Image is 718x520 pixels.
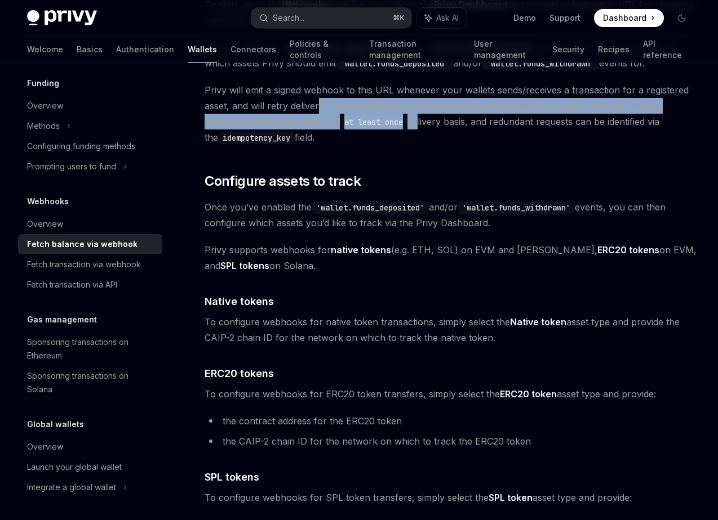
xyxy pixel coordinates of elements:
strong: SPL tokens [220,260,269,271]
span: To configure webhooks for native token transactions, simply select the asset type and provide the... [205,314,698,346]
div: Overview [27,440,63,454]
span: Once you’ve enabled the and/or events, you can then configure which assets you’d like to track vi... [205,199,698,231]
a: Fetch balance via webhook [18,234,162,254]
a: Overview [18,96,162,116]
div: Overview [27,99,63,113]
a: Transaction management [369,36,460,63]
code: at least once [340,116,407,128]
li: the CAIP-2 chain ID for the network on which to track the ERC20 token [205,433,698,449]
a: Configuring funding methods [18,136,162,156]
a: Security [552,36,584,63]
a: Demo [513,12,536,24]
a: Policies & controls [290,36,356,63]
a: API reference [643,36,691,63]
span: ⌘ K [393,14,405,23]
a: Fetch transaction via webhook [18,254,162,275]
div: Fetch transaction via API [27,278,117,292]
code: 'wallet.funds_deposited' [336,57,453,70]
img: dark logo [27,10,97,26]
button: Toggle dark mode [673,9,691,27]
div: Fetch transaction via webhook [27,258,141,271]
a: Support [549,12,580,24]
span: To configure webhooks for ERC20 token transfers, simply select the asset type and provide: [205,386,698,402]
span: Privy will emit a signed webhook to this URL whenever your wallets sends/receives a transaction f... [205,82,698,145]
code: 'wallet.funds_deposited' [312,201,429,214]
span: SPL tokens [205,469,259,485]
a: Launch your global wallet [18,457,162,477]
a: Sponsoring transactions on Solana [18,366,162,400]
a: Welcome [27,36,63,63]
a: User management [474,36,539,63]
code: 'wallet.funds_withdrawn' [458,201,575,214]
a: Basics [77,36,103,63]
strong: ERC20 token [500,388,557,400]
a: Overview [18,214,162,234]
a: Sponsoring transactions on Ethereum [18,332,162,366]
code: idempotency_key [218,132,295,144]
div: Search... [273,11,304,25]
span: Privy supports webhooks for (e.g. ETH, SOL) on EVM and [PERSON_NAME], on EVM, and on Solana. [205,242,698,274]
a: Dashboard [594,9,664,27]
span: ERC20 tokens [205,366,274,381]
li: the contract address for the ERC20 token [205,413,698,429]
strong: native tokens [331,244,391,255]
span: Dashboard [603,12,646,24]
strong: SPL token [489,492,533,503]
span: Ask AI [436,12,459,24]
a: Overview [18,437,162,457]
div: Configuring funding methods [27,140,135,153]
h5: Global wallets [27,418,84,431]
div: Prompting users to fund [27,160,116,173]
div: Sponsoring transactions on Solana [27,369,156,396]
span: Configure assets to track [205,172,361,190]
div: Integrate a global wallet [27,481,116,494]
code: 'wallet.funds_withdrawn' [482,57,599,70]
strong: ERC20 tokens [597,244,659,255]
a: Fetch transaction via API [18,275,162,295]
a: Wallets [188,36,217,63]
button: Search...⌘K [251,8,411,28]
div: Launch your global wallet [27,460,122,474]
a: Authentication [116,36,174,63]
a: Recipes [598,36,630,63]
span: Native tokens [205,294,274,309]
div: Sponsoring transactions on Ethereum [27,335,156,362]
h5: Webhooks [27,195,69,208]
h5: Funding [27,77,59,90]
button: Ask AI [417,8,467,28]
strong: Native token [510,316,566,328]
div: Overview [27,217,63,231]
div: Fetch balance via webhook [27,237,138,251]
a: Connectors [231,36,276,63]
div: Methods [27,119,60,133]
span: To configure webhooks for SPL token transfers, simply select the asset type and provide: [205,490,698,505]
h5: Gas management [27,313,97,326]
